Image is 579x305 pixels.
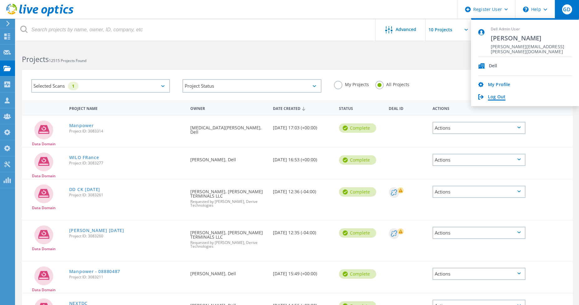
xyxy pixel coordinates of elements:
div: Date Created [270,102,336,114]
span: Requested by [PERSON_NAME], Derive Technologies [190,241,267,248]
a: Live Optics Dashboard [6,13,74,18]
span: Dell [489,63,497,69]
span: Data Domain [32,288,56,292]
label: All Projects [375,81,409,87]
div: Actions [433,268,525,280]
label: My Projects [334,81,369,87]
a: WILO FRance [69,155,99,160]
span: Project ID: 3083261 [69,193,184,197]
div: Complete [339,187,376,197]
span: Project ID: 3083211 [69,275,184,279]
span: Requested by [PERSON_NAME], Derive Technologies [190,200,267,207]
div: Actions [433,154,525,166]
span: Data Domain [32,206,56,210]
span: Project ID: 3083277 [69,161,184,165]
span: [PERSON_NAME] [491,34,572,42]
div: Status [336,102,385,114]
span: Project ID: 3083260 [69,234,184,238]
div: [PERSON_NAME], Dell [187,261,270,282]
div: Project Name [66,102,187,114]
div: Deal Id [386,102,430,114]
div: Owner [187,102,270,114]
div: Complete [339,269,376,279]
div: Project Status [182,79,321,93]
span: GD [563,7,571,12]
div: [MEDICAL_DATA][PERSON_NAME], Dell [187,116,270,141]
span: [PERSON_NAME][EMAIL_ADDRESS][PERSON_NAME][DOMAIN_NAME] [491,44,572,50]
span: 12515 Projects Found [49,58,86,63]
div: Actions [429,102,529,114]
span: Project ID: 3083314 [69,129,184,133]
a: Log Out [488,94,505,100]
svg: \n [523,7,529,12]
div: [PERSON_NAME], [PERSON_NAME] TERMINALS LLC [187,220,270,255]
div: [PERSON_NAME], Dell [187,147,270,168]
div: [DATE] 15:49 (+00:00) [270,261,336,282]
div: Actions [433,227,525,239]
span: Data Domain [32,247,56,251]
div: [DATE] 12:36 (-04:00) [270,179,336,200]
a: Manpower [69,123,94,128]
a: My Profile [488,82,510,88]
input: Search projects by name, owner, ID, company, etc [16,19,376,41]
div: [DATE] 17:03 (+00:00) [270,116,336,136]
div: Actions [433,186,525,198]
div: Selected Scans [31,79,170,93]
div: [DATE] 12:35 (-04:00) [270,220,336,241]
div: 1 [68,82,79,90]
span: Data Domain [32,174,56,178]
div: Actions [433,122,525,134]
a: DD CK [DATE] [69,187,100,192]
a: [PERSON_NAME] [DATE] [69,228,124,233]
div: [DATE] 16:53 (+00:00) [270,147,336,168]
div: Complete [339,155,376,165]
span: Data Domain [32,142,56,146]
div: Complete [339,123,376,133]
b: Projects [22,54,49,64]
span: Advanced [396,27,416,32]
div: [PERSON_NAME], [PERSON_NAME] TERMINALS LLC [187,179,270,214]
span: Dell Admin User [491,27,572,32]
a: Manpower - 08880487 [69,269,120,274]
div: Complete [339,228,376,238]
